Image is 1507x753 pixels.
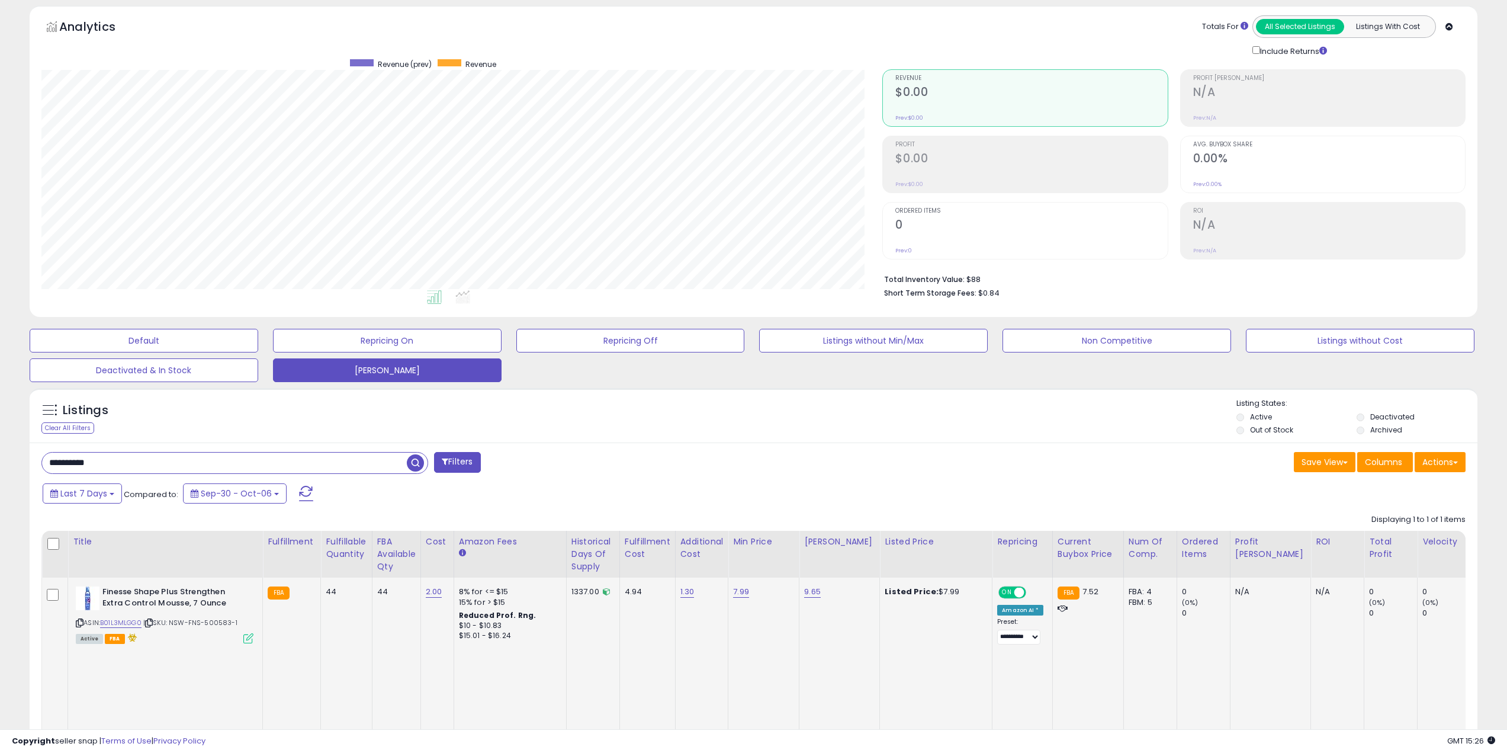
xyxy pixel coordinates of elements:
small: (0%) [1422,598,1439,607]
div: Preset: [997,618,1043,645]
h5: Analytics [59,18,139,38]
div: Fulfillment [268,536,316,548]
p: Listing States: [1236,398,1477,409]
button: Filters [434,452,480,473]
small: (0%) [1369,598,1386,607]
div: 1337.00 [571,587,610,597]
small: Prev: 0.00% [1193,181,1222,188]
button: Non Competitive [1002,329,1231,353]
div: Fulfillment Cost [625,536,670,560]
div: Displaying 1 to 1 of 1 items [1371,514,1466,526]
div: 0 [1422,587,1470,597]
div: Amazon AI * [997,605,1043,616]
a: B01L3MLGG0 [100,618,142,628]
div: Ordered Items [1182,536,1225,560]
div: Repricing [997,536,1047,548]
h2: N/A [1193,218,1465,234]
button: All Selected Listings [1256,19,1344,34]
i: hazardous material [125,633,137,642]
span: Profit [PERSON_NAME] [1193,75,1465,82]
div: 0 [1182,608,1230,619]
span: Revenue [465,59,496,69]
div: FBM: 5 [1129,597,1168,608]
button: [PERSON_NAME] [273,358,502,382]
b: Total Inventory Value: [884,274,965,284]
button: Sep-30 - Oct-06 [183,483,287,504]
small: FBA [268,587,290,600]
a: 1.30 [680,586,695,598]
div: Additional Cost [680,536,724,560]
h2: $0.00 [895,152,1167,168]
span: | SKU: NSW-FNS-500583-1 [143,618,237,627]
small: Prev: N/A [1193,247,1216,254]
div: 8% for <= $15 [459,587,557,597]
h2: N/A [1193,85,1465,101]
span: Revenue [895,75,1167,82]
small: Prev: $0.00 [895,181,923,188]
div: 15% for > $15 [459,597,557,608]
span: 7.52 [1082,586,1098,597]
label: Archived [1370,425,1402,435]
div: N/A [1316,587,1355,597]
div: Num of Comp. [1129,536,1172,560]
b: Finesse Shape Plus Strengthen Extra Control Mousse, 7 Ounce [102,587,246,611]
div: Totals For [1202,21,1248,33]
b: Short Term Storage Fees: [884,288,976,298]
button: Repricing Off [516,329,745,353]
button: Default [30,329,258,353]
div: Amazon Fees [459,536,561,548]
label: Deactivated [1370,412,1415,422]
button: Deactivated & In Stock [30,358,258,382]
span: ROI [1193,208,1465,214]
label: Active [1250,412,1272,422]
div: Profit [PERSON_NAME] [1235,536,1306,560]
small: Prev: $0.00 [895,114,923,121]
label: Out of Stock [1250,425,1293,435]
button: Listings without Cost [1246,329,1474,353]
div: 44 [326,587,362,597]
img: 31jk383CAyL._SL40_.jpg [76,587,99,610]
div: Cost [426,536,449,548]
span: All listings currently available for purchase on Amazon [76,634,103,644]
div: Include Returns [1243,44,1341,57]
a: 7.99 [733,586,749,598]
span: Profit [895,142,1167,148]
li: $88 [884,271,1457,286]
div: $15.01 - $16.24 [459,631,557,641]
h2: 0 [895,218,1167,234]
div: 0 [1182,587,1230,597]
span: 2025-10-14 15:26 GMT [1447,735,1495,746]
div: Min Price [733,536,794,548]
button: Listings without Min/Max [759,329,988,353]
div: ASIN: [76,587,253,642]
div: N/A [1235,587,1302,597]
span: Compared to: [124,489,178,500]
button: Last 7 Days [43,483,122,504]
div: Fulfillable Quantity [326,536,367,560]
div: 0 [1422,608,1470,619]
small: (0%) [1182,598,1198,607]
span: Revenue (prev) [378,59,432,69]
div: Total Profit [1369,536,1412,560]
a: 9.65 [804,586,821,598]
div: ROI [1316,536,1359,548]
b: Reduced Prof. Rng. [459,610,536,620]
div: 0 [1369,587,1417,597]
div: FBA: 4 [1129,587,1168,597]
div: 0 [1369,608,1417,619]
div: 4.94 [625,587,666,597]
h2: 0.00% [1193,152,1465,168]
small: Amazon Fees. [459,548,466,559]
a: Privacy Policy [153,735,205,746]
div: Current Buybox Price [1058,536,1119,560]
small: FBA [1058,587,1079,600]
span: OFF [1024,588,1043,598]
div: Clear All Filters [41,422,94,434]
span: $0.84 [978,287,1000,299]
span: FBA [105,634,125,644]
span: Last 7 Days [60,488,107,499]
div: Historical Days Of Supply [571,536,615,573]
div: [PERSON_NAME] [804,536,875,548]
button: Actions [1415,452,1466,472]
div: Listed Price [885,536,987,548]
